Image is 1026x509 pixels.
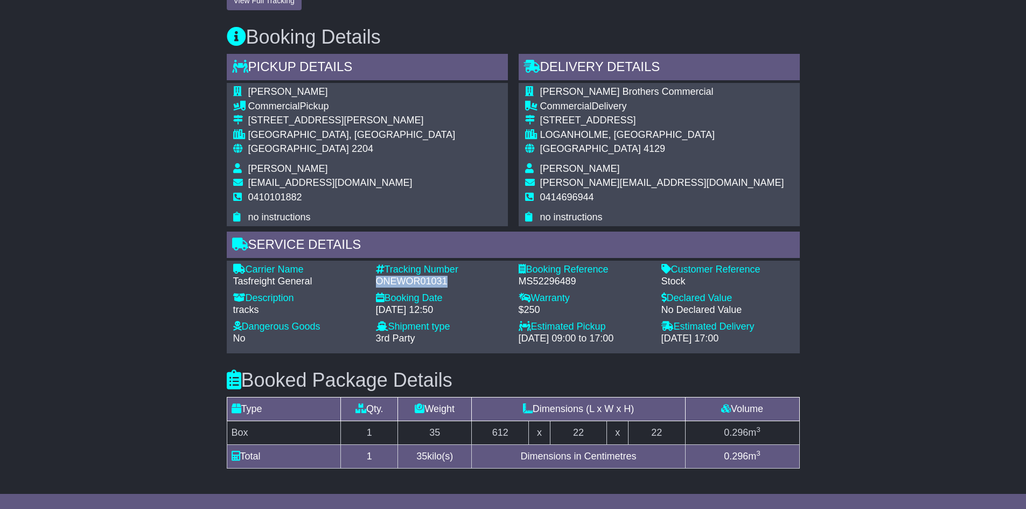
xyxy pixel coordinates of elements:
span: no instructions [540,212,603,222]
span: no instructions [248,212,311,222]
div: $250 [519,304,651,316]
td: Qty. [341,398,398,421]
div: Booking Date [376,292,508,304]
div: Service Details [227,232,800,261]
div: Declared Value [661,292,793,304]
div: Delivery Details [519,54,800,83]
sup: 3 [756,426,760,434]
td: m [685,421,799,445]
div: [DATE] 12:50 [376,304,508,316]
span: 35 [416,451,427,462]
div: MS52296489 [519,276,651,288]
td: 1 [341,421,398,445]
span: 0414696944 [540,192,594,203]
div: Stock [661,276,793,288]
div: [STREET_ADDRESS] [540,115,784,127]
span: [PERSON_NAME] Brothers Commercial [540,86,714,97]
span: 0410101882 [248,192,302,203]
div: [DATE] 09:00 to 17:00 [519,333,651,345]
span: 0.296 [724,427,748,438]
td: 22 [628,421,685,445]
span: [GEOGRAPHIC_DATA] [248,143,349,154]
td: Dimensions in Centimetres [472,445,685,469]
td: Volume [685,398,799,421]
td: x [607,421,628,445]
span: Commercial [540,101,592,111]
td: Total [227,445,341,469]
span: 4129 [644,143,665,154]
td: Weight [398,398,472,421]
div: Shipment type [376,321,508,333]
td: 22 [550,421,607,445]
div: ONEWOR01031 [376,276,508,288]
sup: 3 [756,449,760,457]
span: [PERSON_NAME] [248,86,328,97]
div: Description [233,292,365,304]
div: Warranty [519,292,651,304]
div: Tasfreight General [233,276,365,288]
div: Estimated Pickup [519,321,651,333]
span: [GEOGRAPHIC_DATA] [540,143,641,154]
span: No [233,333,246,344]
div: Pickup [248,101,456,113]
span: 2204 [352,143,373,154]
td: 1 [341,445,398,469]
div: [DATE] 17:00 [661,333,793,345]
div: Customer Reference [661,264,793,276]
span: [PERSON_NAME] [248,163,328,174]
td: Type [227,398,341,421]
h3: Booked Package Details [227,369,800,391]
h3: Booking Details [227,26,800,48]
span: Commercial [248,101,300,111]
td: x [529,421,550,445]
div: Dangerous Goods [233,321,365,333]
div: tracks [233,304,365,316]
td: Box [227,421,341,445]
td: kilo(s) [398,445,472,469]
div: Tracking Number [376,264,508,276]
span: [PERSON_NAME][EMAIL_ADDRESS][DOMAIN_NAME] [540,177,784,188]
div: [STREET_ADDRESS][PERSON_NAME] [248,115,456,127]
div: Estimated Delivery [661,321,793,333]
td: Dimensions (L x W x H) [472,398,685,421]
span: [PERSON_NAME] [540,163,620,174]
div: Delivery [540,101,784,113]
div: [GEOGRAPHIC_DATA], [GEOGRAPHIC_DATA] [248,129,456,141]
div: Booking Reference [519,264,651,276]
span: 0.296 [724,451,748,462]
div: LOGANHOLME, [GEOGRAPHIC_DATA] [540,129,784,141]
td: 612 [472,421,529,445]
div: Pickup Details [227,54,508,83]
div: No Declared Value [661,304,793,316]
div: Carrier Name [233,264,365,276]
span: [EMAIL_ADDRESS][DOMAIN_NAME] [248,177,413,188]
td: m [685,445,799,469]
span: 3rd Party [376,333,415,344]
td: 35 [398,421,472,445]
